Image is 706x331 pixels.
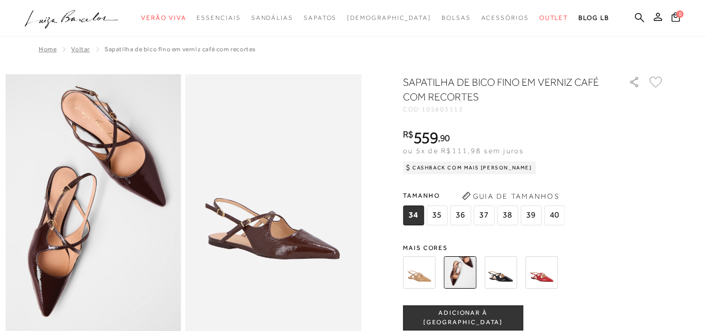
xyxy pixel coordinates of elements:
[525,256,558,289] img: SAPATILHA DE BICO FINO EM VERNIZ VERMELHO COM RECORTES
[403,309,523,327] span: ADICIONAR À [GEOGRAPHIC_DATA]
[403,256,435,289] img: SAPATILHA DE BICO FINO EM VERNIZ BEGE AREIA COM RECORTES
[403,188,568,203] span: Tamanho
[403,75,599,104] h1: SAPATILHA DE BICO FINO EM VERNIZ CAFÉ COM RECORTES
[403,305,523,330] button: ADICIONAR À [GEOGRAPHIC_DATA]
[442,14,471,21] span: Bolsas
[347,14,431,21] span: [DEMOGRAPHIC_DATA]
[196,14,240,21] span: Essenciais
[196,8,240,28] a: noSubCategoriesText
[71,45,90,53] a: Voltar
[251,14,293,21] span: Sandálias
[347,8,431,28] a: noSubCategoriesText
[578,14,609,21] span: BLOG LB
[578,8,609,28] a: BLOG LB
[141,8,186,28] a: noSubCategoriesText
[450,206,471,225] span: 36
[481,8,529,28] a: noSubCategoriesText
[422,106,464,113] span: 105803113
[403,206,424,225] span: 34
[403,130,413,139] i: R$
[473,206,494,225] span: 37
[413,128,438,147] span: 559
[484,256,517,289] img: SAPATILHA DE BICO FINO EM VERNIZ PRETO COM RECORTES
[438,133,450,143] i: ,
[403,162,536,174] div: Cashback com Mais [PERSON_NAME]
[304,8,337,28] a: noSubCategoriesText
[403,245,664,251] span: Mais cores
[444,256,476,289] img: SAPATILHA DE BICO FINO EM VERNIZ CAFÉ COM RECORTES
[497,206,518,225] span: 38
[442,8,471,28] a: noSubCategoriesText
[304,14,337,21] span: Sapatos
[544,206,565,225] span: 40
[440,132,450,143] span: 90
[539,8,569,28] a: noSubCategoriesText
[403,146,524,155] span: ou 5x de R$111,98 sem juros
[426,206,447,225] span: 35
[105,45,256,53] span: SAPATILHA DE BICO FINO EM VERNIZ CAFÉ COM RECORTES
[520,206,541,225] span: 39
[251,8,293,28] a: noSubCategoriesText
[141,14,186,21] span: Verão Viva
[676,10,684,18] span: 0
[481,14,529,21] span: Acessórios
[403,106,612,112] div: CÓD:
[668,12,683,26] button: 0
[39,45,56,53] a: Home
[539,14,569,21] span: Outlet
[458,188,563,204] button: Guia de Tamanhos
